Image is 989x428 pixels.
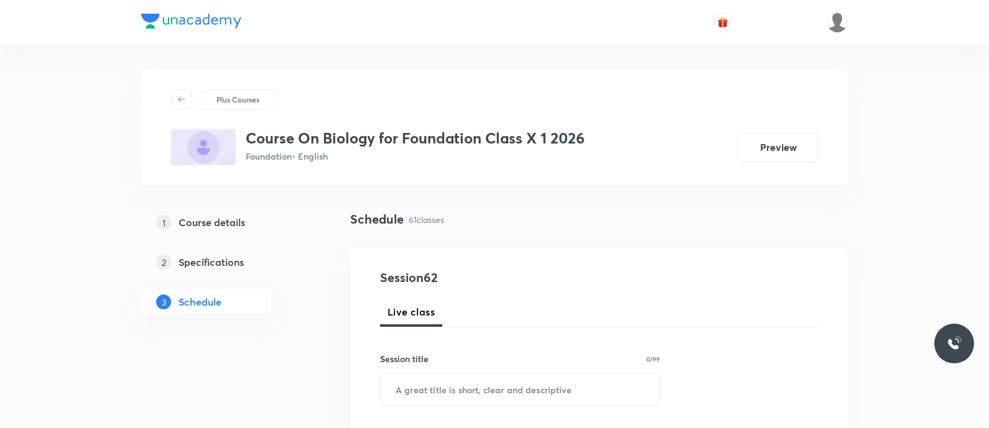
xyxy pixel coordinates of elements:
h5: Schedule [179,294,221,309]
img: avatar [717,17,728,28]
button: Preview [738,132,818,162]
p: 1 [156,215,171,230]
h4: Session 62 [380,268,607,287]
img: ttu [947,336,962,351]
a: Company Logo [141,14,241,32]
input: A great title is short, clear and descriptive [381,373,659,405]
a: 2Specifications [141,250,310,275]
p: Foundation • English [246,150,585,163]
img: Company Logo [141,14,241,29]
span: Live class [388,304,435,319]
button: avatar [713,12,733,32]
h4: Schedule [350,210,404,229]
h5: Course details [179,215,245,230]
h6: Session title [380,352,429,365]
h3: Course On Biology for Foundation Class X 1 2026 [246,129,585,147]
p: Plus Courses [216,94,259,105]
p: 3 [156,294,171,309]
a: 1Course details [141,210,310,235]
h5: Specifications [179,255,244,270]
img: P Antony [827,12,848,33]
img: C357F34E-3CFD-4D4E-B813-6D794DB487B6_plus.png [171,129,236,165]
p: 61 classes [409,213,444,226]
p: 2 [156,255,171,270]
p: 0/99 [646,356,660,362]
